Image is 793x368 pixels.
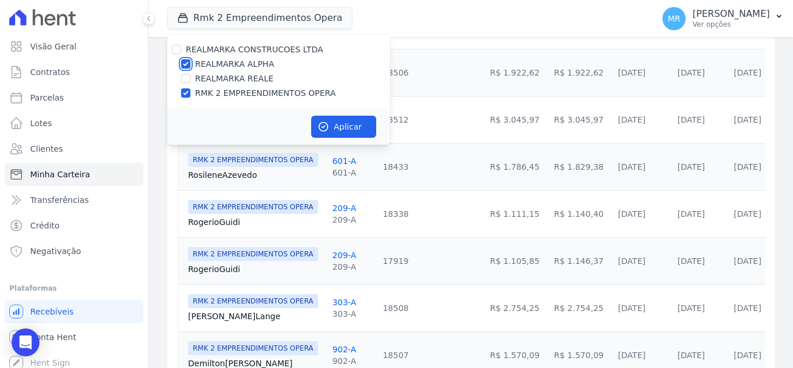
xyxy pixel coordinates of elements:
[5,86,143,109] a: Parcelas
[734,256,761,266] a: [DATE]
[549,96,613,143] td: R$ 3.045,97
[188,263,323,275] a: RogerioGuidi
[333,308,356,320] div: 303-A
[5,240,143,263] a: Negativação
[30,194,89,206] span: Transferências
[549,284,613,331] td: R$ 2.754,25
[549,190,613,237] td: R$ 1.140,40
[677,115,705,124] a: [DATE]
[618,209,646,219] a: [DATE]
[333,167,356,178] div: 601-A
[618,162,646,172] a: [DATE]
[5,326,143,349] a: Conta Hent
[188,310,323,322] a: [PERSON_NAME]Lange
[734,162,761,172] a: [DATE]
[333,355,356,367] div: 902-A
[30,245,81,257] span: Negativação
[618,351,646,360] a: [DATE]
[5,300,143,323] a: Recebíveis
[30,117,52,129] span: Lotes
[693,20,770,29] p: Ver opções
[5,60,143,84] a: Contratos
[188,153,318,167] span: RMK 2 EMPREENDIMENTOS OPERA
[333,251,356,260] a: 209-A
[677,162,705,172] a: [DATE]
[5,214,143,237] a: Crédito
[30,41,77,52] span: Visão Geral
[677,256,705,266] a: [DATE]
[618,115,646,124] a: [DATE]
[549,237,613,284] td: R$ 1.146,37
[734,303,761,313] a: [DATE]
[9,281,139,295] div: Plataformas
[311,116,376,138] button: Aplicar
[383,209,409,219] a: 18338
[188,169,323,181] a: RosileneAzevedo
[333,298,356,307] a: 303-A
[188,200,318,214] span: RMK 2 EMPREENDIMENTOS OPERA
[333,156,356,166] a: 601-A
[333,214,356,226] div: 209-A
[677,209,705,219] a: [DATE]
[734,68,761,77] a: [DATE]
[677,68,705,77] a: [DATE]
[383,256,409,266] a: 17919
[549,49,613,96] td: R$ 1.922,62
[333,261,356,273] div: 209-A
[186,45,323,54] label: REALMARKA CONSTRUCOES LTDA
[30,220,60,231] span: Crédito
[333,203,356,213] a: 209-A
[5,35,143,58] a: Visão Geral
[12,328,39,356] div: Open Intercom Messenger
[5,163,143,186] a: Minha Carteira
[30,331,76,343] span: Conta Hent
[5,137,143,160] a: Clientes
[188,294,318,308] span: RMK 2 EMPREENDIMENTOS OPERA
[485,190,549,237] td: R$ 1.111,15
[618,256,646,266] a: [DATE]
[383,115,409,124] a: 18512
[167,7,352,29] button: Rmk 2 Empreendimentos Opera
[383,303,409,313] a: 18508
[485,143,549,190] td: R$ 1.786,45
[195,87,336,99] label: RMK 2 EMPREENDIMENTOS OPERA
[549,143,613,190] td: R$ 1.829,38
[383,162,409,172] a: 18433
[693,8,770,20] p: [PERSON_NAME]
[677,351,705,360] a: [DATE]
[30,66,70,78] span: Contratos
[30,169,90,180] span: Minha Carteira
[485,237,549,284] td: R$ 1.105,85
[30,306,74,317] span: Recebíveis
[383,68,409,77] a: 18506
[734,115,761,124] a: [DATE]
[188,341,318,355] span: RMK 2 EMPREENDIMENTOS OPERA
[668,15,680,23] span: MR
[485,284,549,331] td: R$ 2.754,25
[333,345,356,354] a: 902-A
[383,351,409,360] a: 18507
[618,303,646,313] a: [DATE]
[485,49,549,96] td: R$ 1.922,62
[734,209,761,219] a: [DATE]
[195,58,274,70] label: REALMARKA ALPHA
[618,68,646,77] a: [DATE]
[30,92,64,103] span: Parcelas
[188,216,323,228] a: RogerioGuidi
[677,303,705,313] a: [DATE]
[485,96,549,143] td: R$ 3.045,97
[30,143,63,155] span: Clientes
[195,73,273,85] label: REALMARKA REALE
[5,112,143,135] a: Lotes
[734,351,761,360] a: [DATE]
[188,247,318,261] span: RMK 2 EMPREENDIMENTOS OPERA
[653,2,793,35] button: MR [PERSON_NAME] Ver opções
[5,188,143,212] a: Transferências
